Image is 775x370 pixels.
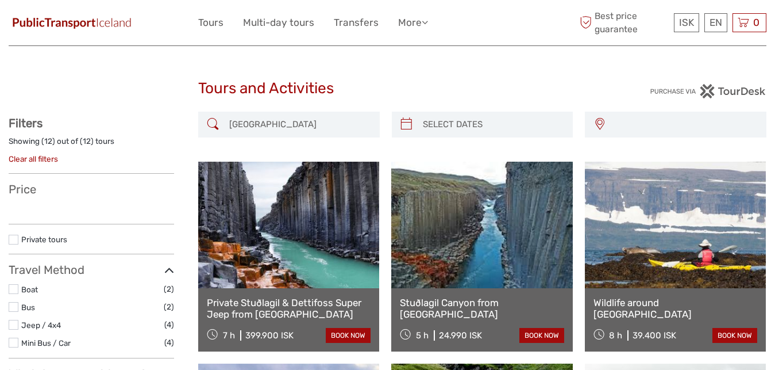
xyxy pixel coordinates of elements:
[21,321,61,330] a: Jeep / 4x4
[704,13,727,32] div: EN
[207,297,371,321] a: Private Stuðlagil & Dettifoss Super Jeep from [GEOGRAPHIC_DATA]
[650,84,766,98] img: PurchaseViaTourDesk.png
[164,283,174,296] span: (2)
[679,17,694,28] span: ISK
[83,136,91,147] label: 12
[225,115,374,135] input: SEARCH
[21,303,35,312] a: Bus
[418,115,568,135] input: SELECT DATES
[21,285,38,294] a: Boat
[577,10,671,35] span: Best price guarantee
[416,330,429,341] span: 5 h
[751,17,761,28] span: 0
[21,338,71,348] a: Mini Bus / Car
[198,79,577,98] h1: Tours and Activities
[164,318,174,331] span: (4)
[593,297,757,321] a: Wildlife around [GEOGRAPHIC_DATA]
[9,154,58,163] a: Clear all filters
[519,328,564,343] a: book now
[326,328,371,343] a: book now
[198,14,223,31] a: Tours
[9,136,174,154] div: Showing ( ) out of ( ) tours
[223,330,235,341] span: 7 h
[164,336,174,349] span: (4)
[398,14,428,31] a: More
[164,300,174,314] span: (2)
[633,330,676,341] div: 39.400 ISK
[9,182,174,196] h3: Price
[609,330,622,341] span: 8 h
[9,14,135,31] img: 649-6460f36e-8799-4323-b450-83d04da7ab63_logo_small.jpg
[245,330,294,341] div: 399.900 ISK
[712,328,757,343] a: book now
[334,14,379,31] a: Transfers
[400,297,564,321] a: Stuðlagil Canyon from [GEOGRAPHIC_DATA]
[9,116,43,130] strong: Filters
[243,14,314,31] a: Multi-day tours
[439,330,482,341] div: 24.990 ISK
[21,235,67,244] a: Private tours
[9,263,174,277] h3: Travel Method
[44,136,52,147] label: 12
